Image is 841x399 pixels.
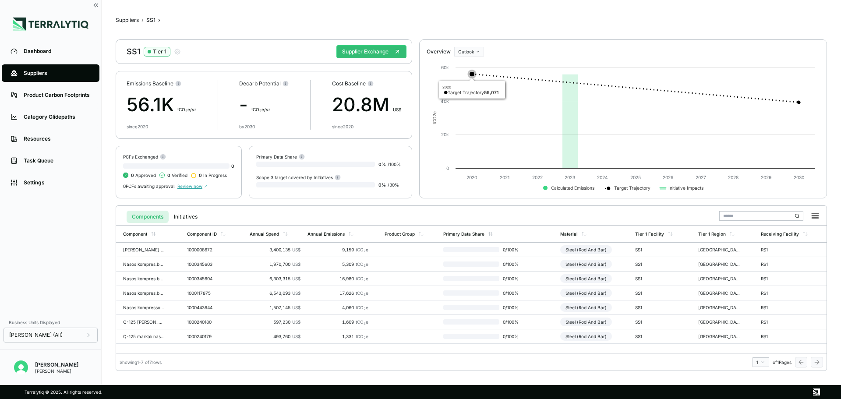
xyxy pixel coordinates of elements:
div: Nasos kompres.borusu 73,02x5,51mm P110 [123,290,165,296]
div: Business Units Displayed [4,317,98,328]
div: 1,331 [307,334,368,339]
div: 1 [756,360,765,365]
div: Suppliers [24,70,91,77]
div: Product Carbon Footprints [24,92,91,99]
div: Showing 1 - 7 of 7 rows [120,360,162,365]
div: SS1 [635,305,677,310]
sub: 2 [364,264,366,268]
span: 0 / 100 % [499,290,527,296]
span: tCO e [356,290,368,296]
div: 4,060 [307,305,368,310]
div: 6,543,093 [250,290,300,296]
div: Decarb Potential [239,80,289,87]
div: 1,609 [307,319,368,325]
text: 2030 [793,175,804,180]
text: 2021 [500,175,509,180]
span: Approved [131,173,156,178]
div: [GEOGRAPHIC_DATA] [698,261,740,267]
span: 0 PCFs awaiting approval. [123,184,176,189]
div: [GEOGRAPHIC_DATA] [698,247,740,252]
sub: 2 [364,321,366,325]
div: [PERSON_NAME] [35,361,78,368]
div: 16,980 [307,276,368,281]
div: 3,400,135 [250,247,300,252]
div: Task Queue [24,157,91,164]
span: US$ [292,319,300,325]
div: Tier 1 Facility [635,231,664,237]
text: 2025 [630,175,640,180]
div: [GEOGRAPHIC_DATA] [698,319,740,325]
div: Component ID [187,231,217,237]
span: tCO e [356,305,368,310]
div: 1,507,145 [250,305,300,310]
text: 2028 [728,175,739,180]
sub: 2 [364,336,366,340]
span: tCO e [356,247,368,252]
div: SS1 [146,17,155,24]
div: 1000117875 [187,290,229,296]
div: RS1 [761,319,803,325]
div: 17,626 [307,290,368,296]
span: 0 [231,163,234,169]
span: US$ [292,261,300,267]
div: [GEOGRAPHIC_DATA] [698,276,740,281]
div: Tier 1 Region [698,231,726,237]
text: 20k [441,132,449,137]
div: since 2020 [332,124,353,129]
div: SS1 [635,276,677,281]
div: Primary Data Share [256,153,305,160]
div: [GEOGRAPHIC_DATA] [698,334,740,339]
div: Nasos kompressor borusu 73,02x5,51 C110 [123,305,165,310]
div: [GEOGRAPHIC_DATA] [698,305,740,310]
div: Overview [427,48,451,55]
span: US$ [292,276,300,281]
text: Calculated Emissions [551,185,594,191]
div: since 2020 [127,124,148,129]
span: 0 [167,173,170,178]
sub: 2 [259,109,261,113]
div: Annual Emissions [307,231,345,237]
text: 2027 [695,175,706,180]
text: 2020 [466,175,477,180]
button: Components [127,211,169,223]
button: Suppliers [116,17,139,24]
span: / 30 % [388,182,399,187]
div: 597,230 [250,319,300,325]
div: PCFs Exchanged [123,153,234,160]
div: Nasos kompres.borusu 60,32x4,83 J55 [123,261,165,267]
span: 0 / 100 % [499,247,527,252]
span: 0 / 100 % [499,319,527,325]
div: Steel (Rod And Bar) [560,289,612,297]
span: 0 / 100 % [499,305,527,310]
div: 1000240179 [187,334,229,339]
div: - [239,91,289,119]
div: Product Group [385,231,415,237]
div: SS1 [635,290,677,296]
div: RS1 [761,276,803,281]
div: Annual Spend [250,231,279,237]
sub: 2 [364,278,366,282]
span: tCO e [356,261,368,267]
text: 2023 [565,175,575,180]
img: Anirudh Verma [14,360,28,374]
text: tCO e [432,111,437,124]
div: Material [560,231,578,237]
div: Q-125 markalı nas.kompre.[PERSON_NAME].73,03x7,82 [123,334,165,339]
span: US$ [292,247,300,252]
text: 2026 [663,175,673,180]
span: › [158,17,160,24]
div: Steel (Rod And Bar) [560,260,612,268]
div: Category Glidepaths [24,113,91,120]
span: US$ [292,305,300,310]
div: Emissions Baseline [127,80,196,87]
span: Outlook [458,49,474,54]
div: [PERSON_NAME] [35,368,78,374]
div: SS1 [127,46,181,57]
div: 493,760 [250,334,300,339]
div: Scope 3 target covered by Initiatives [256,174,341,180]
span: tCO e [356,334,368,339]
text: Initiative Impacts [668,185,703,191]
div: 56.1K [127,91,196,119]
div: 9,159 [307,247,368,252]
button: Open user button [11,357,32,378]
